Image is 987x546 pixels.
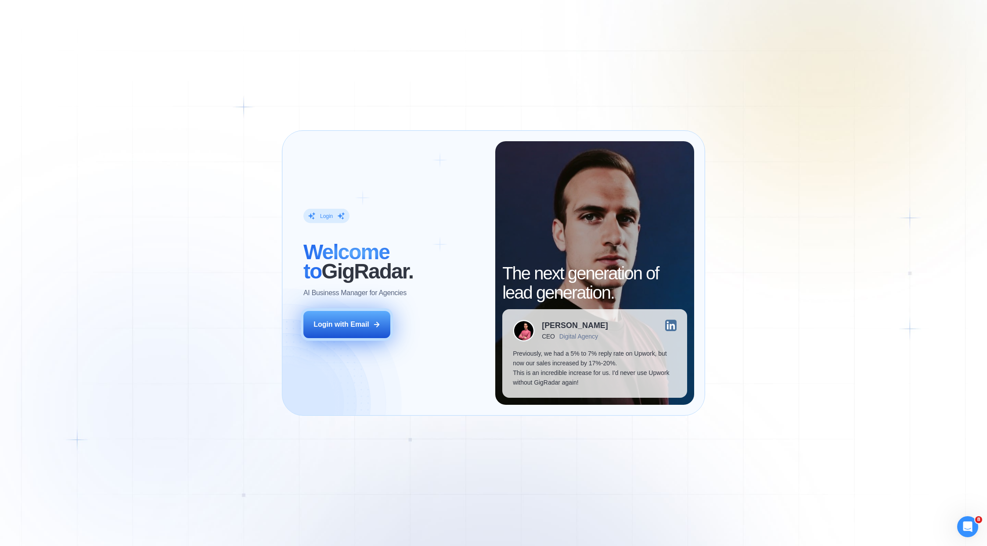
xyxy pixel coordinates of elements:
h2: The next generation of lead generation. [502,264,687,302]
span: Welcome to [303,240,389,283]
span: 8 [975,516,982,523]
p: AI Business Manager for Agencies [303,288,407,298]
div: Login [320,212,333,219]
div: Login with Email [313,320,369,329]
iframe: Intercom live chat [957,516,978,537]
div: CEO [542,333,555,340]
p: Previously, we had a 5% to 7% reply rate on Upwork, but now our sales increased by 17%-20%. This ... [513,349,676,387]
div: Digital Agency [559,333,598,340]
button: Login with Email [303,311,390,338]
h2: ‍ GigRadar. [303,243,485,281]
div: [PERSON_NAME] [542,321,608,329]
